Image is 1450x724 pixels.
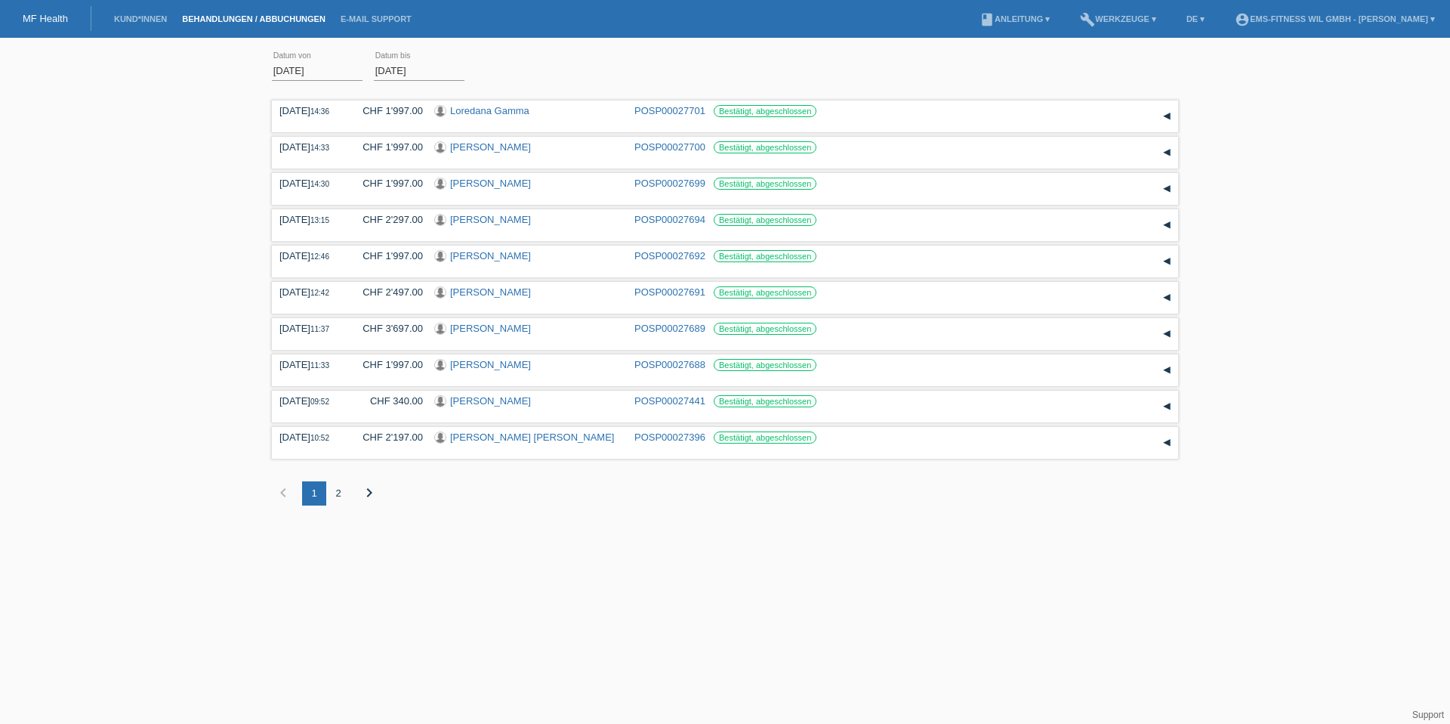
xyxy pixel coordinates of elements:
span: 10:52 [310,434,329,442]
a: bookAnleitung ▾ [972,14,1057,23]
div: [DATE] [279,250,340,261]
div: [DATE] [279,214,340,225]
i: account_circle [1235,12,1250,27]
a: POSP00027441 [634,395,705,407]
a: [PERSON_NAME] [450,178,531,189]
a: POSP00027699 [634,178,705,189]
a: POSP00027689 [634,323,705,334]
i: build [1080,12,1095,27]
a: POSP00027700 [634,141,705,153]
div: auf-/zuklappen [1155,395,1178,418]
a: [PERSON_NAME] [450,395,531,407]
i: chevron_right [360,484,378,502]
a: [PERSON_NAME] [450,250,531,261]
div: auf-/zuklappen [1155,178,1178,200]
a: Kund*innen [106,14,174,23]
span: 14:36 [310,107,329,116]
a: [PERSON_NAME] [450,141,531,153]
div: auf-/zuklappen [1155,323,1178,345]
a: account_circleEMS-Fitness Wil GmbH - [PERSON_NAME] ▾ [1227,14,1442,23]
label: Bestätigt, abgeschlossen [714,178,816,190]
div: CHF 1'997.00 [351,105,423,116]
label: Bestätigt, abgeschlossen [714,359,816,371]
div: auf-/zuklappen [1155,141,1178,164]
div: [DATE] [279,286,340,298]
a: [PERSON_NAME] [PERSON_NAME] [450,432,614,443]
label: Bestätigt, abgeschlossen [714,323,816,335]
a: POSP00027692 [634,250,705,261]
a: [PERSON_NAME] [450,214,531,225]
div: 1 [302,481,326,506]
a: [PERSON_NAME] [450,359,531,370]
a: MF Health [23,13,68,24]
div: CHF 1'997.00 [351,178,423,189]
span: 11:37 [310,325,329,333]
span: 09:52 [310,398,329,406]
div: auf-/zuklappen [1155,432,1178,454]
span: 12:46 [310,252,329,261]
div: auf-/zuklappen [1155,105,1178,128]
div: [DATE] [279,178,340,189]
div: CHF 340.00 [351,395,423,407]
label: Bestätigt, abgeschlossen [714,214,816,226]
div: [DATE] [279,323,340,334]
div: [DATE] [279,359,340,370]
a: Behandlungen / Abbuchungen [174,14,333,23]
a: [PERSON_NAME] [450,323,531,334]
label: Bestätigt, abgeschlossen [714,141,816,153]
a: POSP00027694 [634,214,705,225]
div: CHF 1'997.00 [351,250,423,261]
div: [DATE] [279,141,340,153]
a: POSP00027701 [634,105,705,116]
label: Bestätigt, abgeschlossen [714,105,816,117]
span: 13:15 [310,216,329,224]
a: E-Mail Support [333,14,419,23]
label: Bestätigt, abgeschlossen [714,286,816,299]
a: POSP00027688 [634,359,705,370]
span: 14:30 [310,180,329,188]
a: Loredana Gamma [450,105,529,116]
div: 2 [326,481,350,506]
div: [DATE] [279,432,340,443]
label: Bestätigt, abgeschlossen [714,432,816,444]
div: auf-/zuklappen [1155,286,1178,309]
i: chevron_left [274,484,292,502]
a: buildWerkzeuge ▾ [1072,14,1164,23]
div: CHF 2'497.00 [351,286,423,298]
span: 14:33 [310,144,329,152]
div: auf-/zuklappen [1155,359,1178,382]
a: DE ▾ [1179,14,1212,23]
label: Bestätigt, abgeschlossen [714,395,816,407]
div: CHF 2'297.00 [351,214,423,225]
a: [PERSON_NAME] [450,286,531,298]
div: CHF 2'197.00 [351,432,423,443]
div: CHF 1'997.00 [351,359,423,370]
div: [DATE] [279,395,340,407]
div: CHF 1'997.00 [351,141,423,153]
div: auf-/zuklappen [1155,250,1178,273]
a: POSP00027396 [634,432,705,443]
a: Support [1412,710,1444,720]
label: Bestätigt, abgeschlossen [714,250,816,262]
i: book [980,12,995,27]
div: [DATE] [279,105,340,116]
a: POSP00027691 [634,286,705,298]
span: 12:42 [310,289,329,297]
div: CHF 3'697.00 [351,323,423,334]
div: auf-/zuklappen [1155,214,1178,237]
span: 11:33 [310,361,329,370]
